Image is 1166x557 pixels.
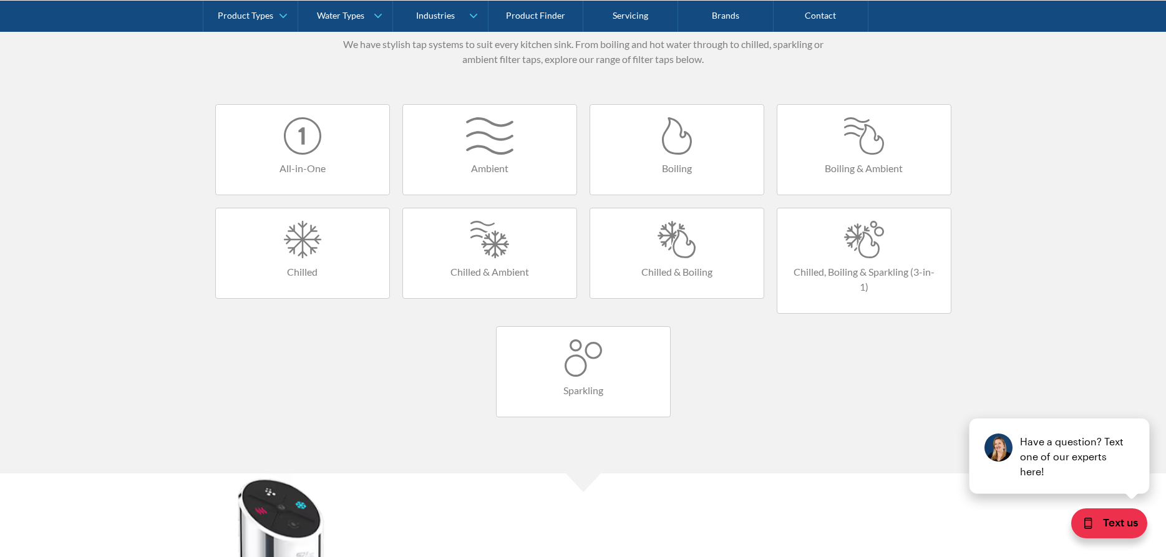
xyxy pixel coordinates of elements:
h4: Chilled, Boiling & Sparkling (3-in-1) [790,264,938,294]
a: Chilled, Boiling & Sparkling (3-in-1) [777,208,951,314]
h4: All-in-One [228,161,377,176]
h4: Chilled & Ambient [415,264,564,279]
a: All-in-One [215,104,390,195]
h4: Boiling [603,161,751,176]
a: Chilled & Ambient [402,208,577,299]
iframe: podium webchat widget prompt [954,361,1166,510]
h4: Boiling & Ambient [790,161,938,176]
a: Boiling & Ambient [777,104,951,195]
h4: Chilled [228,264,377,279]
h4: Sparkling [509,383,658,398]
div: Product Types [218,10,273,21]
a: Chilled & Boiling [590,208,764,299]
p: We have stylish tap systems to suit every kitchen sink. From boiling and hot water through to chi... [340,37,827,67]
iframe: podium webchat widget bubble [1041,495,1166,557]
div: Industries [416,10,455,21]
a: Chilled [215,208,390,299]
div: Water Types [317,10,364,21]
a: Ambient [402,104,577,195]
h4: Ambient [415,161,564,176]
h4: Chilled & Boiling [603,264,751,279]
a: Boiling [590,104,764,195]
a: Sparkling [496,326,671,417]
